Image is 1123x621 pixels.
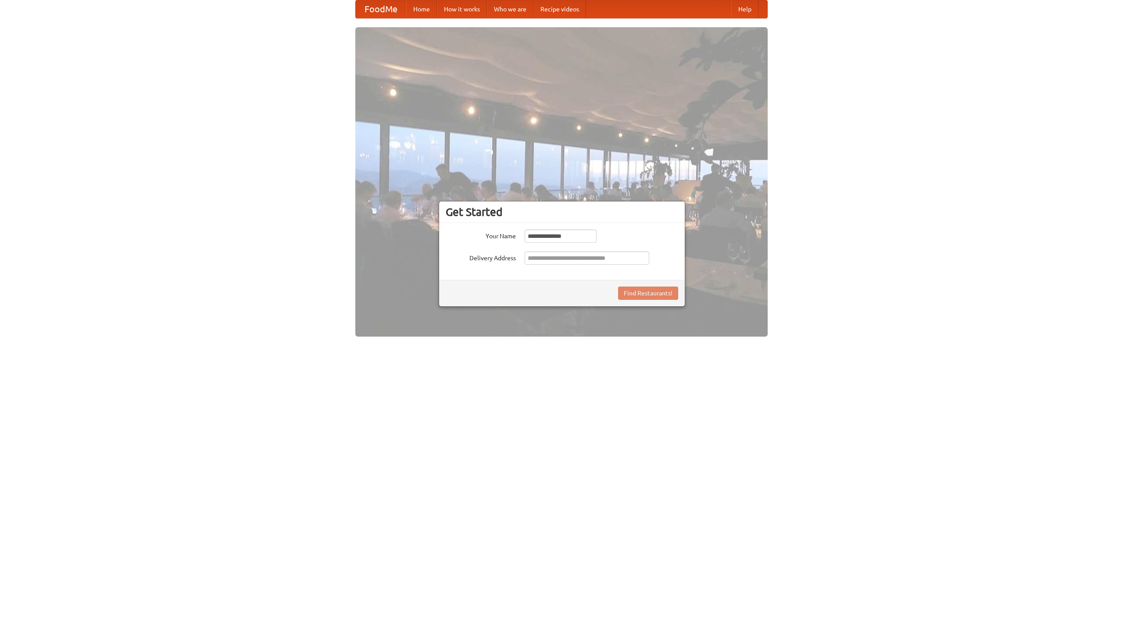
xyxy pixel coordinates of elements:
label: Delivery Address [446,251,516,262]
button: Find Restaurants! [618,287,678,300]
h3: Get Started [446,205,678,219]
a: Recipe videos [533,0,586,18]
a: FoodMe [356,0,406,18]
a: Who we are [487,0,533,18]
a: Help [731,0,758,18]
label: Your Name [446,230,516,241]
a: Home [406,0,437,18]
a: How it works [437,0,487,18]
